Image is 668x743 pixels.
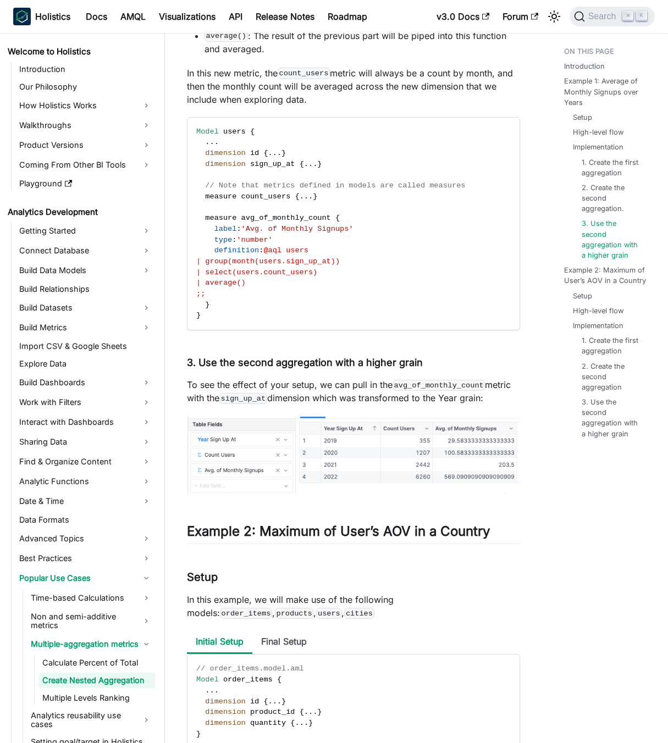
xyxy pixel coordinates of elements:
span: . [304,160,308,168]
span: . [304,192,308,201]
span: . [313,160,317,168]
span: dimension [205,149,245,157]
a: Work with Filters [16,393,155,411]
span: . [210,686,214,695]
code: cities [344,608,374,619]
span: . [268,149,273,157]
span: : [259,246,263,254]
span: measure [205,214,236,222]
span: Model [196,675,219,684]
span: . [273,697,277,706]
span: | group(month(users.sign_up_at)) [196,257,340,265]
span: . [214,686,219,695]
a: Explore Data [16,356,155,371]
span: } [196,730,201,738]
a: Docs [79,8,114,25]
a: 2. Create the second aggregation [582,361,642,393]
span: // order_items.model.aml [196,664,304,673]
a: Playground [16,176,155,191]
li: Final Setup [252,630,316,654]
span: } [308,719,313,727]
a: Popular Use Cases [16,569,155,587]
a: Data Formats [16,512,155,528]
a: Visualizations [152,8,222,25]
span: : [236,225,241,233]
span: 'Avg. of Monthly Signups' [241,225,354,233]
span: // Note that metrics defined in models are called measures [205,181,465,190]
a: Introduction [16,62,155,77]
h3: Setup [187,570,520,584]
span: { [335,214,340,222]
span: } [317,708,322,716]
span: { [250,127,255,136]
span: . [308,192,313,201]
a: Import CSV & Google Sheets [16,339,155,354]
a: High-level flow [573,127,623,137]
span: } [313,192,317,201]
a: Multiple-aggregation metrics [27,635,155,653]
a: Time-based Calculations [27,589,155,607]
code: products [275,608,313,619]
a: Analytic Functions [16,473,155,490]
a: API [222,8,249,25]
span: Model [196,127,219,136]
a: High-level flow [573,306,623,316]
span: ;; [196,290,205,298]
a: Setup [573,291,592,301]
h4: 3. Use the second aggregation with a higher grain [187,357,520,369]
span: id [250,697,259,706]
a: Connect Database [16,242,155,259]
a: Build Dashboards [16,374,155,391]
span: . [308,160,313,168]
span: . [273,149,277,157]
span: { [263,697,268,706]
a: How Holistics Works [16,97,155,114]
h2: Example 2: Maximum of User’s AOV in a Country [187,523,520,544]
a: Analytics Development [4,204,155,220]
span: . [300,719,304,727]
span: quantity [250,719,286,727]
a: Multiple Levels Ranking [39,690,155,706]
span: { [263,149,268,157]
a: Non and semi-additive metrics [27,609,155,633]
b: Holistics [35,10,70,23]
li: Initial Setup [187,630,252,654]
button: Search (Command+K) [570,7,655,26]
span: id [250,149,259,157]
span: order_items [223,675,273,684]
span: . [313,708,317,716]
a: 1. Create the first aggregation [582,157,642,178]
span: Search [585,12,623,21]
span: } [281,149,286,157]
a: Roadmap [321,8,374,25]
p: In this new metric, the metric will always be a count by month, and then the monthly count will b... [187,66,520,106]
a: v3.0 Docs [430,8,496,25]
span: { [295,192,300,201]
span: . [308,708,313,716]
a: Analytics reusability use cases [27,708,155,732]
img: nested-aggr-02.png [187,415,520,494]
span: . [268,697,273,706]
a: Sharing Data [16,433,155,451]
span: count_users [241,192,291,201]
a: Create Nested Aggregation [39,673,155,688]
span: . [300,192,304,201]
a: Build Metrics [16,319,155,336]
a: Example 1: Average of Monthly Signups over Years [564,76,650,108]
a: Best Practices [16,550,155,567]
a: 3. Use the second aggregation with a higher grain [582,218,642,260]
li: : The result of the previous part will be piped into this function and averaged. [205,29,520,56]
a: Build Relationships [16,281,155,297]
a: Introduction [564,61,605,71]
a: Forum [496,8,545,25]
span: @aql users [263,246,308,254]
span: } [205,301,209,309]
a: Build Datasets [16,299,155,317]
code: sign_up_at [219,393,267,404]
a: AMQL [114,8,152,25]
span: users [223,127,246,136]
span: dimension [205,708,245,716]
p: To see the effect of your setup, we can pull in the metric with the dimension which was transform... [187,378,520,404]
span: . [205,138,209,146]
a: Interact with Dashboards [16,413,155,431]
